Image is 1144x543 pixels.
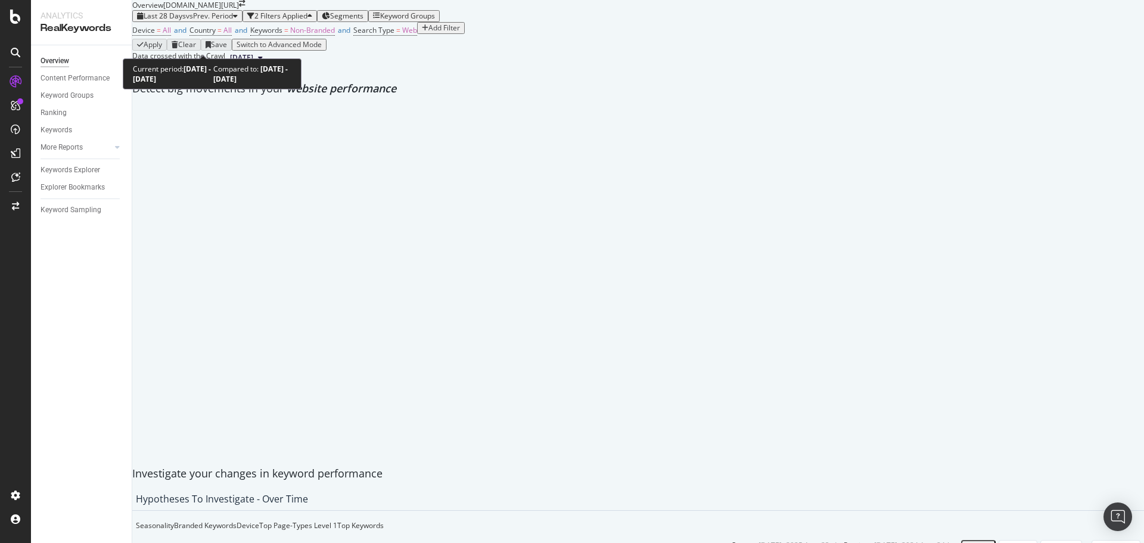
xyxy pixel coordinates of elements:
[186,11,233,21] span: vs Prev. Period
[133,64,211,84] b: [DATE] - [DATE]
[178,41,196,49] div: Clear
[132,81,1144,97] div: Detect big movements in your
[317,10,368,22] button: Segments
[201,39,232,51] button: Save
[368,10,440,22] button: Keyword Groups
[41,89,94,102] div: Keyword Groups
[132,466,1144,482] div: Investigate your changes in keyword performance
[41,72,123,85] a: Content Performance
[243,10,317,22] button: 2 Filters Applied
[41,164,123,176] a: Keywords Explorer
[41,124,123,136] a: Keywords
[287,81,396,95] span: website performance
[338,25,350,35] span: and
[259,520,337,530] div: Top Page-Types Level 1
[230,52,253,63] span: 2025 Aug. 17th
[402,25,417,35] span: Web
[189,25,216,35] span: Country
[41,181,105,194] div: Explorer Bookmarks
[213,64,288,84] b: [DATE] - [DATE]
[136,493,308,505] div: Hypotheses to Investigate - Over Time
[213,64,291,84] div: Compared to:
[41,204,123,216] a: Keyword Sampling
[235,25,247,35] span: and
[41,204,101,216] div: Keyword Sampling
[396,25,400,35] span: =
[41,164,100,176] div: Keywords Explorer
[237,41,322,49] div: Switch to Advanced Mode
[144,41,162,49] div: Apply
[41,141,111,154] a: More Reports
[284,25,288,35] span: =
[217,25,222,35] span: =
[41,124,72,136] div: Keywords
[41,107,67,119] div: Ranking
[232,39,327,51] button: Switch to Advanced Mode
[174,520,237,530] div: Branded Keywords
[211,41,227,49] div: Save
[41,72,110,85] div: Content Performance
[157,25,161,35] span: =
[250,25,282,35] span: Keywords
[41,55,123,67] a: Overview
[167,39,201,51] button: Clear
[290,25,335,35] span: Non-Branded
[223,25,232,35] span: All
[132,51,225,65] div: Data crossed with the Crawl
[330,11,363,21] span: Segments
[136,520,174,530] div: Seasonality
[132,10,243,22] button: Last 28 DaysvsPrev. Period
[132,25,155,35] span: Device
[163,25,171,35] span: All
[41,181,123,194] a: Explorer Bookmarks
[353,25,394,35] span: Search Type
[174,25,186,35] span: and
[41,107,123,119] a: Ranking
[41,89,123,102] a: Keyword Groups
[41,55,69,67] div: Overview
[225,51,268,65] button: [DATE]
[380,12,435,20] div: Keyword Groups
[41,10,122,21] div: Analytics
[144,11,186,21] span: Last 28 Days
[417,22,465,34] button: Add Filter
[41,21,122,35] div: RealKeywords
[237,520,259,530] div: Device
[133,64,213,84] div: Current period:
[132,39,167,51] button: Apply
[41,141,83,154] div: More Reports
[254,12,307,20] div: 2 Filters Applied
[337,520,384,530] div: Top Keywords
[428,24,460,32] div: Add Filter
[1103,502,1132,531] div: Open Intercom Messenger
